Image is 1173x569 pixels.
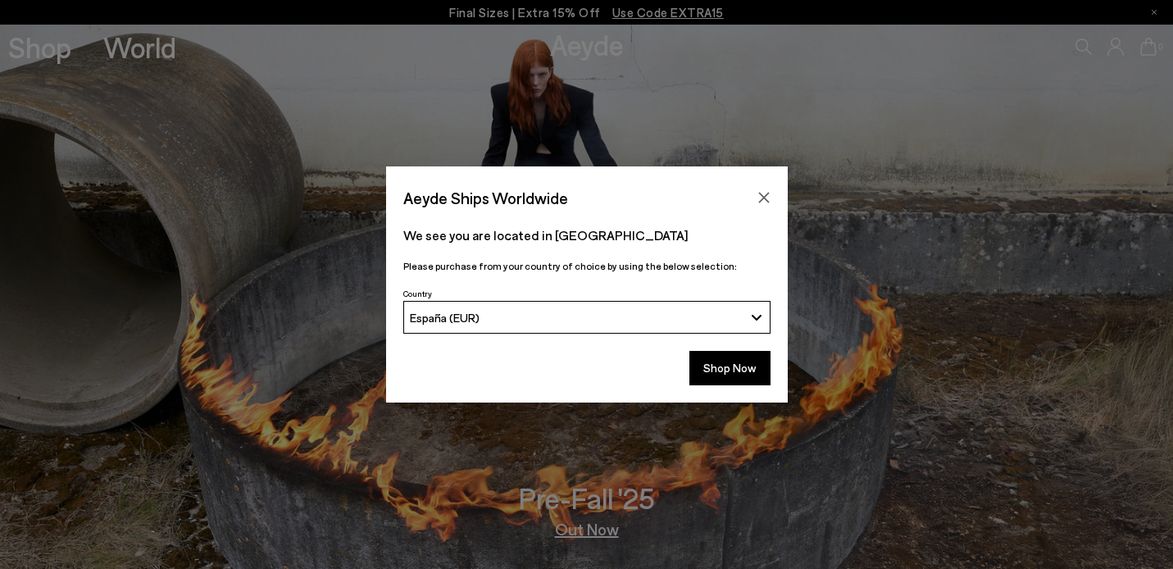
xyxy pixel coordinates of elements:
span: España (EUR) [410,311,480,325]
span: Country [403,289,432,298]
button: Close [752,185,776,210]
p: Please purchase from your country of choice by using the below selection: [403,258,771,274]
button: Shop Now [689,351,771,385]
span: Aeyde Ships Worldwide [403,184,568,212]
p: We see you are located in [GEOGRAPHIC_DATA] [403,225,771,245]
